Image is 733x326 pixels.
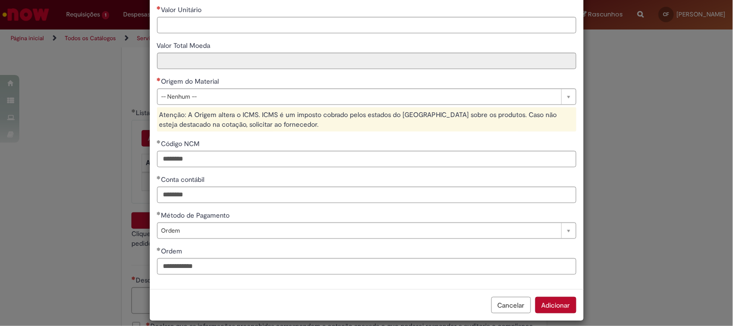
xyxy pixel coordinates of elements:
span: Ordem [161,223,557,238]
input: Código NCM [157,151,576,167]
span: Necessários [157,6,161,10]
span: Valor Unitário [161,5,204,14]
span: Somente leitura - Valor Total Moeda [157,41,213,50]
div: Atenção: A Origem altera o ICMS. ICMS é um imposto cobrado pelos estados do [GEOGRAPHIC_DATA] sob... [157,107,576,132]
button: Cancelar [491,297,531,313]
span: Obrigatório Preenchido [157,247,161,251]
input: Valor Unitário [157,17,576,33]
input: Ordem [157,258,576,275]
span: Código NCM [161,139,202,148]
button: Adicionar [535,297,576,313]
input: Conta contábil [157,187,576,203]
span: Obrigatório Preenchido [157,211,161,215]
span: Método de Pagamento [161,211,232,220]
span: Obrigatório Preenchido [157,176,161,179]
span: -- Nenhum -- [161,89,557,104]
span: Ordem [161,247,185,255]
span: Origem do Material [161,77,221,86]
span: Necessários [157,77,161,81]
input: Valor Total Moeda [157,53,576,69]
span: Conta contábil [161,175,207,184]
span: Obrigatório Preenchido [157,140,161,144]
